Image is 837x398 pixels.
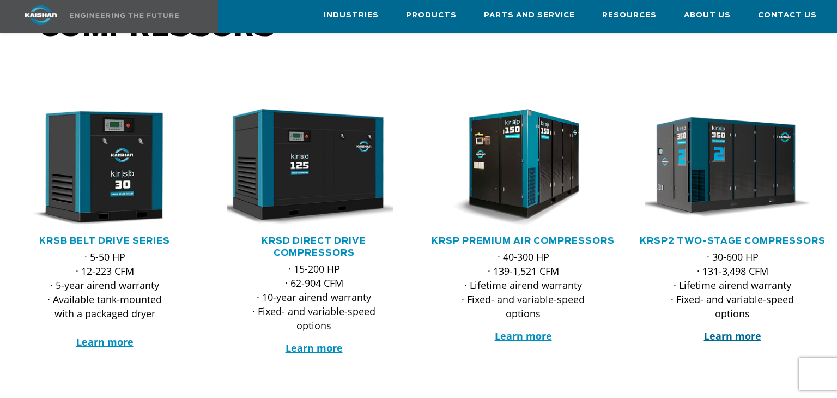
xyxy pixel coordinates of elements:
[602,1,657,30] a: Resources
[645,109,820,227] div: krsp350
[637,109,811,227] img: krsp350
[76,335,134,348] a: Learn more
[684,9,731,22] span: About Us
[39,250,170,349] p: · 5-50 HP · 12-223 CFM · 5-year airend warranty · Available tank-mounted with a packaged dryer
[39,237,170,245] a: KRSB Belt Drive Series
[286,341,343,354] a: Learn more
[428,109,602,227] img: krsp150
[458,250,589,321] p: · 40-300 HP · 139-1,521 CFM · Lifetime airend warranty · Fixed- and variable-speed options
[704,329,761,342] a: Learn more
[227,109,401,227] div: krsd125
[640,237,826,245] a: KRSP2 Two-Stage Compressors
[484,1,575,30] a: Parts and Service
[432,237,615,245] a: KRSP Premium Air Compressors
[758,1,817,30] a: Contact Us
[17,109,192,227] div: krsb30
[406,1,457,30] a: Products
[484,9,575,22] span: Parts and Service
[436,109,610,227] div: krsp150
[495,329,552,342] a: Learn more
[684,1,731,30] a: About Us
[262,237,366,257] a: KRSD Direct Drive Compressors
[219,109,393,227] img: krsd125
[9,109,184,227] img: krsb30
[324,1,379,30] a: Industries
[70,13,179,18] img: Engineering the future
[758,9,817,22] span: Contact Us
[602,9,657,22] span: Resources
[248,262,379,333] p: · 15-200 HP · 62-904 CFM · 10-year airend warranty · Fixed- and variable-speed options
[406,9,457,22] span: Products
[324,9,379,22] span: Industries
[667,250,798,321] p: · 30-600 HP · 131-3,498 CFM · Lifetime airend warranty · Fixed- and variable-speed options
